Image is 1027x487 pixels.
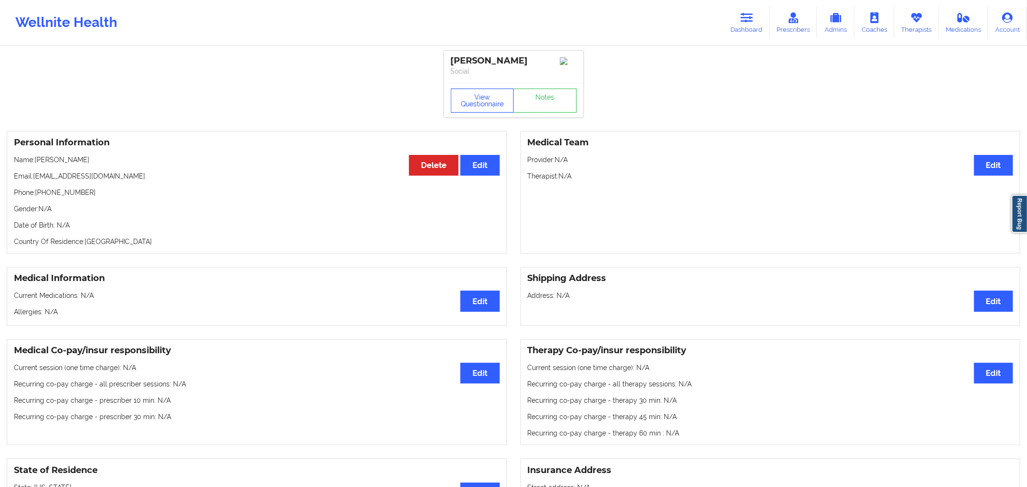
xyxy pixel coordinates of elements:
[409,155,458,176] button: Delete
[14,396,500,405] p: Recurring co-pay charge - prescriber 10 min : N/A
[460,291,499,311] button: Edit
[528,363,1014,372] p: Current session (one time charge): N/A
[528,412,1014,422] p: Recurring co-pay charge - therapy 45 min : N/A
[14,237,500,246] p: Country Of Residence: [GEOGRAPHIC_DATA]
[894,7,939,38] a: Therapists
[14,465,500,476] h3: State of Residence
[974,291,1013,311] button: Edit
[528,345,1014,356] h3: Therapy Co-pay/insur responsibility
[528,291,1014,300] p: Address: N/A
[528,428,1014,438] p: Recurring co-pay charge - therapy 60 min : N/A
[724,7,770,38] a: Dashboard
[460,363,499,384] button: Edit
[817,7,854,38] a: Admins
[770,7,817,38] a: Prescribers
[974,363,1013,384] button: Edit
[988,7,1027,38] a: Account
[1012,195,1027,233] a: Report Bug
[974,155,1013,176] button: Edit
[14,273,500,284] h3: Medical Information
[513,89,577,113] a: Notes
[460,155,499,176] button: Edit
[939,7,989,38] a: Medications
[14,137,500,148] h3: Personal Information
[560,57,577,65] img: Image%2Fplaceholer-image.png
[528,171,1014,181] p: Therapist: N/A
[451,66,577,76] p: Social
[528,155,1014,165] p: Provider: N/A
[528,273,1014,284] h3: Shipping Address
[451,55,577,66] div: [PERSON_NAME]
[14,379,500,389] p: Recurring co-pay charge - all prescriber sessions : N/A
[14,307,500,317] p: Allergies: N/A
[451,89,514,113] button: View Questionnaire
[14,220,500,230] p: Date of Birth: N/A
[528,396,1014,405] p: Recurring co-pay charge - therapy 30 min : N/A
[528,379,1014,389] p: Recurring co-pay charge - all therapy sessions : N/A
[14,291,500,300] p: Current Medications: N/A
[14,345,500,356] h3: Medical Co-pay/insur responsibility
[528,137,1014,148] h3: Medical Team
[14,155,500,165] p: Name: [PERSON_NAME]
[14,188,500,197] p: Phone: [PHONE_NUMBER]
[14,204,500,214] p: Gender: N/A
[14,171,500,181] p: Email: [EMAIL_ADDRESS][DOMAIN_NAME]
[854,7,894,38] a: Coaches
[14,412,500,422] p: Recurring co-pay charge - prescriber 30 min : N/A
[528,465,1014,476] h3: Insurance Address
[14,363,500,372] p: Current session (one time charge): N/A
